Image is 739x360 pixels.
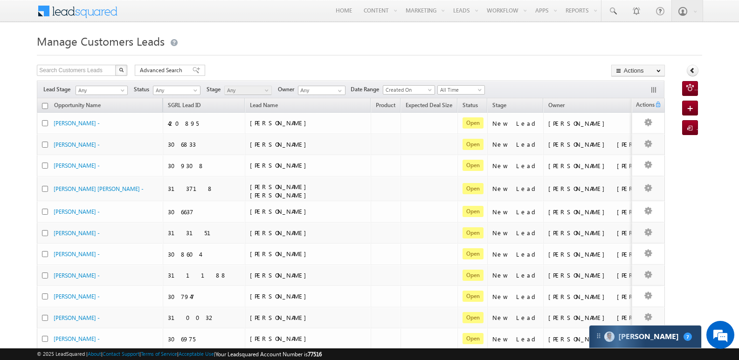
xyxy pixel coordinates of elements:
[54,272,100,279] a: [PERSON_NAME] -
[54,120,100,127] a: [PERSON_NAME] -
[383,86,432,94] span: Created On
[168,292,241,301] div: 307947
[463,160,483,171] span: Open
[351,85,383,94] span: Date Range
[168,229,241,237] div: 313151
[54,335,100,342] a: [PERSON_NAME] -
[492,335,539,343] div: New Lead
[225,86,269,95] span: Any
[383,85,435,95] a: Created On
[168,184,241,193] div: 313718
[207,85,224,94] span: Stage
[548,102,565,109] span: Owner
[463,333,483,344] span: Open
[250,119,311,127] span: [PERSON_NAME]
[250,229,311,237] span: [PERSON_NAME]
[54,208,100,215] a: [PERSON_NAME] -
[492,271,539,279] div: New Lead
[376,102,395,109] span: Product
[250,207,311,215] span: [PERSON_NAME]
[103,351,139,357] a: Contact Support
[250,140,311,148] span: [PERSON_NAME]
[308,351,322,358] span: 77516
[278,85,298,94] span: Owner
[54,162,100,169] a: [PERSON_NAME] -
[141,351,177,357] a: Terms of Service
[127,287,169,299] em: Start Chat
[37,350,322,359] span: © 2025 LeadSquared | | | | |
[548,208,642,216] div: [PERSON_NAME] [PERSON_NAME]
[168,208,241,216] div: 306637
[492,102,506,109] span: Stage
[548,229,642,237] div: [PERSON_NAME] [PERSON_NAME]
[492,229,539,237] div: New Lead
[250,183,311,199] span: [PERSON_NAME] [PERSON_NAME]
[49,100,105,112] a: Opportunity Name
[463,227,483,238] span: Open
[548,292,642,301] div: [PERSON_NAME] [PERSON_NAME]
[548,335,642,343] div: [PERSON_NAME] [PERSON_NAME]
[298,86,345,95] input: Type to Search
[168,271,241,279] div: 311188
[250,161,311,169] span: [PERSON_NAME]
[492,208,539,216] div: New Lead
[488,100,511,112] a: Stage
[548,119,642,128] div: [PERSON_NAME]
[492,119,539,128] div: New Lead
[153,5,175,27] div: Minimize live chat window
[333,86,345,95] a: Show All Items
[250,271,311,279] span: [PERSON_NAME]
[43,85,74,94] span: Lead Stage
[54,230,100,237] a: [PERSON_NAME] -
[492,313,539,322] div: New Lead
[463,270,483,281] span: Open
[54,141,100,148] a: [PERSON_NAME] -
[54,251,100,258] a: [PERSON_NAME] -
[250,334,311,342] span: [PERSON_NAME]
[37,34,165,48] span: Manage Customers Leads
[224,86,272,95] a: Any
[492,140,539,149] div: New Lead
[168,335,241,343] div: 306975
[611,65,665,76] button: Actions
[12,86,170,279] textarea: Type your message and hit 'Enter'
[406,102,452,109] span: Expected Deal Size
[548,184,642,193] div: [PERSON_NAME] [PERSON_NAME]
[16,49,39,61] img: d_60004797649_company_0_60004797649
[168,119,241,128] div: 420895
[250,292,311,300] span: [PERSON_NAME]
[42,103,48,109] input: Check all records
[250,313,311,321] span: [PERSON_NAME]
[179,351,214,357] a: Acceptable Use
[463,139,483,150] span: Open
[492,250,539,258] div: New Lead
[168,102,201,109] span: SGRL Lead ID
[250,250,311,258] span: [PERSON_NAME]
[492,162,539,170] div: New Lead
[401,100,457,112] a: Expected Deal Size
[548,313,642,322] div: [PERSON_NAME] [PERSON_NAME]
[438,86,482,94] span: All Time
[54,314,100,321] a: [PERSON_NAME] -
[492,184,539,193] div: New Lead
[463,117,483,129] span: Open
[245,100,283,112] span: Lead Name
[168,162,241,170] div: 309308
[463,312,483,323] span: Open
[589,325,702,348] div: carter-dragCarter[PERSON_NAME]7
[153,86,200,95] a: Any
[54,185,144,192] a: [PERSON_NAME] [PERSON_NAME] -
[458,100,483,112] a: Status
[463,206,483,217] span: Open
[595,332,602,340] img: carter-drag
[437,85,485,95] a: All Time
[54,293,100,300] a: [PERSON_NAME] -
[168,140,241,149] div: 306833
[463,291,483,302] span: Open
[463,248,483,259] span: Open
[168,313,241,322] div: 310032
[134,85,153,94] span: Status
[119,68,124,72] img: Search
[153,86,198,95] span: Any
[168,250,241,258] div: 308604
